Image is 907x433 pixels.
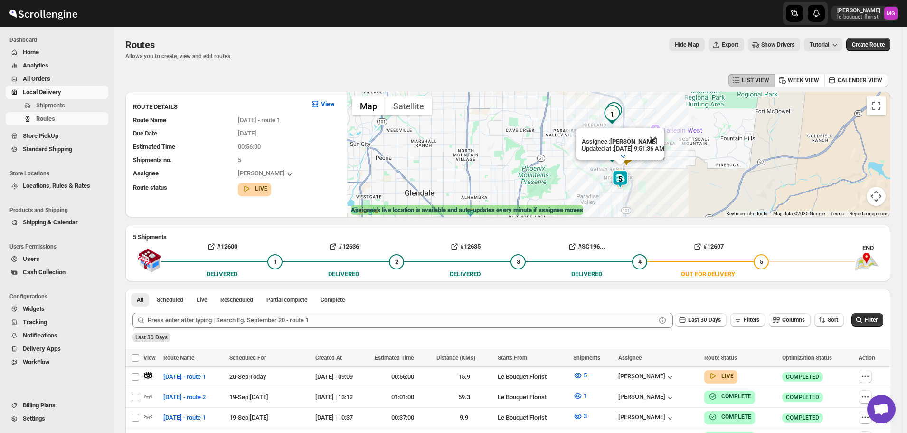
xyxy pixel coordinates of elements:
[321,100,335,107] b: View
[220,296,253,304] span: Rescheduled
[6,266,108,279] button: Cash Collection
[23,182,90,189] span: Locations, Rules & Rates
[6,72,108,86] button: All Orders
[6,399,108,412] button: Billing Plans
[350,205,381,217] a: Open this area in Google Maps (opens a new window)
[9,36,109,44] span: Dashboard
[133,143,175,150] span: Estimated Time
[238,143,261,150] span: 00:56:00
[163,355,194,361] span: Route Name
[450,269,481,279] div: DELIVERED
[23,332,57,339] span: Notifications
[148,313,656,328] input: Press enter after typing | Search Eg. September 20 - route 1
[850,211,888,216] a: Report a map error
[730,313,765,327] button: Filters
[133,184,167,191] span: Route status
[6,179,108,192] button: Locations, Rules & Rates
[23,48,39,56] span: Home
[578,243,605,250] b: #SC196...
[638,258,642,265] span: 4
[837,7,880,14] p: [PERSON_NAME]
[618,414,675,423] div: [PERSON_NAME]
[436,413,492,423] div: 9.9
[23,358,50,366] span: WorkFlow
[23,62,48,69] span: Analytics
[135,334,168,341] span: Last 30 Days
[867,187,886,206] button: Map camera controls
[350,205,381,217] img: Google
[761,41,794,48] span: Show Drivers
[9,206,109,214] span: Products and Shipping
[23,345,61,352] span: Delivery Apps
[721,393,751,400] b: COMPLETE
[610,138,657,145] b: [PERSON_NAME]
[498,413,567,423] div: Le Bouquet Florist
[375,372,431,382] div: 00:56:00
[526,239,647,254] button: #SC196...
[721,414,751,420] b: COMPLETE
[133,156,172,164] span: Shipments no.
[584,372,587,379] span: 5
[158,410,211,425] button: [DATE] - route 1
[782,317,805,323] span: Columns
[238,130,256,137] span: [DATE]
[567,368,593,383] button: 5
[6,252,108,266] button: Users
[238,116,280,124] span: [DATE] - route 1
[23,145,72,153] span: Standard Shipping
[328,269,359,279] div: DELIVERED
[786,394,819,401] span: COMPLETED
[708,412,751,422] button: COMPLETE
[133,130,157,137] span: Due Date
[23,415,45,422] span: Settings
[567,388,593,404] button: 1
[229,414,268,421] span: 19-Sep | [DATE]
[137,242,161,279] img: shop.svg
[517,258,520,265] span: 3
[23,255,39,262] span: Users
[810,41,829,48] span: Tutorial
[647,239,769,254] button: #12607
[786,414,819,422] span: COMPLETED
[675,313,727,327] button: Last 30 Days
[831,211,844,216] a: Terms (opens in new tab)
[748,38,800,51] button: Show Drivers
[828,317,838,323] span: Sort
[315,372,369,382] div: [DATE] | 09:09
[6,342,108,356] button: Delivery Apps
[23,132,58,139] span: Store PickUp
[23,219,78,226] span: Shipping & Calendar
[229,355,266,361] span: Scheduled For
[9,293,109,300] span: Configurations
[23,88,61,96] span: Local Delivery
[351,205,583,215] label: Assignee's live location is available and auto-updates every minute if assignee moves
[229,373,266,380] span: 20-Sep | Today
[709,38,744,51] button: Export
[769,313,811,327] button: Columns
[498,372,567,382] div: Le Bouquet Florist
[571,269,602,279] div: DELIVERED
[305,96,340,112] button: View
[831,6,898,21] button: User menu
[436,355,475,361] span: Distance (KMs)
[669,38,705,51] button: Map action label
[703,243,724,250] b: #12607
[163,413,206,423] span: [DATE] - route 1
[321,296,345,304] span: Complete
[158,390,211,405] button: [DATE] - route 2
[742,77,769,84] span: LIST VIEW
[404,239,526,254] button: #12635
[605,102,624,121] div: 3
[852,41,885,48] span: Create Route
[23,75,50,82] span: All Orders
[786,373,819,381] span: COMPLETED
[315,355,342,361] span: Created At
[708,371,734,381] button: LIVE
[498,393,567,402] div: Le Bouquet Florist
[618,355,642,361] span: Assignee
[6,302,108,316] button: Widgets
[775,74,825,87] button: WEEK VIEW
[642,128,664,151] button: Close
[846,38,890,51] button: Create Route
[814,313,844,327] button: Sort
